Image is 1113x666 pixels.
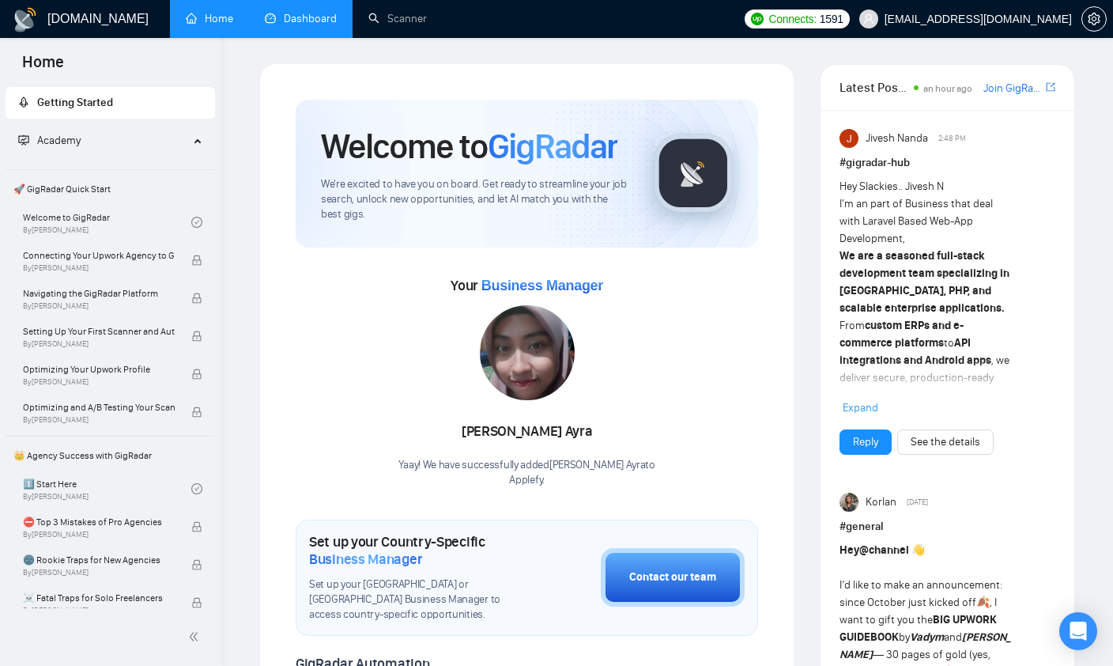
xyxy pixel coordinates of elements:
[839,429,892,455] button: Reply
[18,96,29,108] span: rocket
[23,471,191,506] a: 1️⃣ Start HereBy[PERSON_NAME]
[601,548,745,607] button: Contact our team
[18,134,81,147] span: Academy
[13,7,38,32] img: logo
[863,13,874,25] span: user
[37,134,81,147] span: Academy
[191,597,202,608] span: lock
[976,596,990,609] span: 🍂
[23,377,175,387] span: By [PERSON_NAME]
[839,249,1009,315] strong: We are a seasoned full-stack development team specializing in [GEOGRAPHIC_DATA], PHP, and scalabl...
[191,369,202,380] span: lock
[7,440,213,471] span: 👑 Agency Success with GigRadar
[629,569,716,586] div: Contact our team
[18,134,29,146] span: fund-projection-screen
[23,324,175,339] span: Setting Up Your First Scanner and Auto-Bidder
[911,543,925,557] span: 👋
[1081,6,1107,32] button: setting
[23,339,175,349] span: By [PERSON_NAME]
[853,433,878,451] a: Reply
[839,129,858,148] img: Jivesh Nanda
[839,319,964,350] strong: custom ERPs and e-commerce platforms
[23,248,175,263] span: Connecting Your Upwork Agency to GigRadar
[186,12,233,25] a: homeHome
[481,278,603,293] span: Business Manager
[1046,81,1055,93] span: export
[839,78,909,97] span: Latest Posts from the GigRadar Community
[866,494,896,511] span: Korlan
[768,10,816,28] span: Connects:
[911,433,980,451] a: See the details
[23,301,175,311] span: By [PERSON_NAME]
[23,552,175,568] span: 🌚 Rookie Traps for New Agencies
[23,606,175,615] span: By [PERSON_NAME]
[1046,80,1055,95] a: export
[309,533,522,568] h1: Set up your Country-Specific
[188,629,204,645] span: double-left
[839,518,1055,535] h1: # general
[398,418,655,445] div: [PERSON_NAME] Ayra
[923,83,972,94] span: an hour ago
[907,495,928,509] span: [DATE]
[1082,13,1106,25] span: setting
[654,134,733,213] img: gigradar-logo.png
[897,429,994,455] button: See the details
[191,293,202,304] span: lock
[839,493,858,512] img: Korlan
[309,551,422,568] span: Business Manager
[309,577,522,622] span: Set up your [GEOGRAPHIC_DATA] or [GEOGRAPHIC_DATA] Business Manager to access country-specific op...
[751,13,764,25] img: upwork-logo.png
[480,305,575,400] img: 1698924227594-IMG-20231023-WA0128.jpg
[23,590,175,606] span: ☠️ Fatal Traps for Solo Freelancers
[983,80,1043,97] a: Join GigRadar Slack Community
[321,125,617,168] h1: Welcome to
[191,559,202,570] span: lock
[23,263,175,273] span: By [PERSON_NAME]
[191,331,202,342] span: lock
[938,131,966,146] span: 2:48 PM
[191,217,202,228] span: check-circle
[839,178,1012,648] div: Hey Slackies.. Jivesh N I'm an part of Business that deal with Laravel Based Web-App Development,...
[488,125,617,168] span: GigRadar
[23,514,175,530] span: ⛔ Top 3 Mistakes of Pro Agencies
[859,543,909,557] span: @channel
[321,177,628,222] span: We're excited to have you on board. Get ready to streamline your job search, unlock new opportuni...
[23,530,175,539] span: By [PERSON_NAME]
[910,630,944,644] strong: Vadym
[37,96,113,109] span: Getting Started
[398,473,655,488] p: Applefy .
[265,12,337,25] a: dashboardDashboard
[866,130,928,147] span: Jivesh Nanda
[843,401,878,414] span: Expand
[23,568,175,577] span: By [PERSON_NAME]
[6,87,215,119] li: Getting Started
[839,154,1055,172] h1: # gigradar-hub
[23,205,191,240] a: Welcome to GigRadarBy[PERSON_NAME]
[191,483,202,494] span: check-circle
[23,399,175,415] span: Optimizing and A/B Testing Your Scanner for Better Results
[7,173,213,205] span: 🚀 GigRadar Quick Start
[9,51,77,84] span: Home
[451,277,603,294] span: Your
[23,415,175,425] span: By [PERSON_NAME]
[191,521,202,532] span: lock
[839,543,909,557] strong: Hey
[23,286,175,301] span: Navigating the GigRadar Platform
[191,407,202,418] span: lock
[368,12,427,25] a: searchScanner
[23,361,175,377] span: Optimizing Your Upwork Profile
[191,255,202,266] span: lock
[820,10,843,28] span: 1591
[398,458,655,488] div: Yaay! We have successfully added [PERSON_NAME] Ayra to
[1081,13,1107,25] a: setting
[1059,612,1097,650] div: Open Intercom Messenger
